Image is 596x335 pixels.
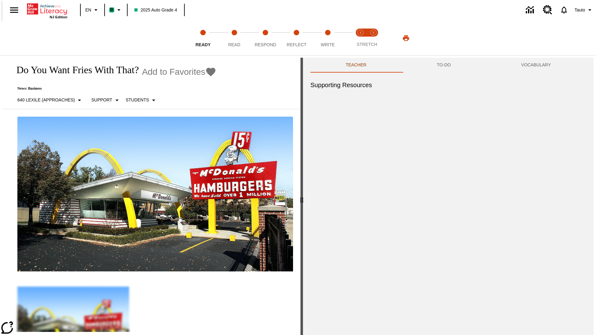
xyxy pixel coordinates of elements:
button: Select Lexile, 640 Lexile (Approaches) [15,95,86,106]
a: Resource Center, Will open in new tab [539,2,556,18]
button: Add to Favorites - Do You Want Fries With That? [142,66,216,77]
span: Ready [196,42,211,47]
div: activity [303,58,594,335]
span: Write [321,42,335,47]
div: Press Enter or Spacebar and then press right and left arrow keys to move the slider [300,58,303,335]
div: Instructional Panel Tabs [310,58,586,73]
button: TO-DO [402,58,486,73]
span: NJ Edition [50,15,67,19]
button: Scaffolds, Support [89,95,123,106]
button: Language: EN, Select a language [83,4,102,16]
span: Respond [255,42,276,47]
div: reading [2,58,300,332]
button: Boost Class color is mint green. Change class color [107,4,125,16]
h6: Supporting Resources [310,80,586,90]
span: Read [228,42,240,47]
button: Teacher [310,58,402,73]
button: Read step 2 of 5 [216,21,252,55]
button: Print [396,33,416,44]
button: VOCABULARY [486,58,586,73]
p: Students [126,97,149,103]
span: Add to Favorites [142,67,205,77]
button: Stretch Respond step 2 of 2 [364,21,382,55]
span: B [110,6,113,14]
button: Ready step 1 of 5 [185,21,221,55]
div: Home [27,2,67,19]
p: News: Business [10,86,216,91]
button: Reflect step 4 of 5 [278,21,314,55]
button: Profile/Settings [572,4,596,16]
span: Tauto [575,7,585,13]
button: Respond step 3 of 5 [247,21,283,55]
button: Stretch Read step 1 of 2 [351,21,369,55]
button: Open side menu [5,1,23,19]
text: 1 [359,31,361,34]
button: Write step 5 of 5 [310,21,346,55]
p: Support [91,97,112,103]
span: STRETCH [357,42,377,47]
a: Notifications [556,2,572,18]
button: Select Student [123,95,160,106]
a: Data Center [522,2,539,19]
span: EN [85,7,91,13]
span: Reflect [287,42,307,47]
span: 2025 Auto Grade 4 [134,7,177,13]
img: One of the first McDonald's stores, with the iconic red sign and golden arches. [17,117,293,272]
h1: Do You Want Fries With That? [10,64,139,76]
p: 640 Lexile (Approaches) [17,97,75,103]
text: 2 [372,31,374,34]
